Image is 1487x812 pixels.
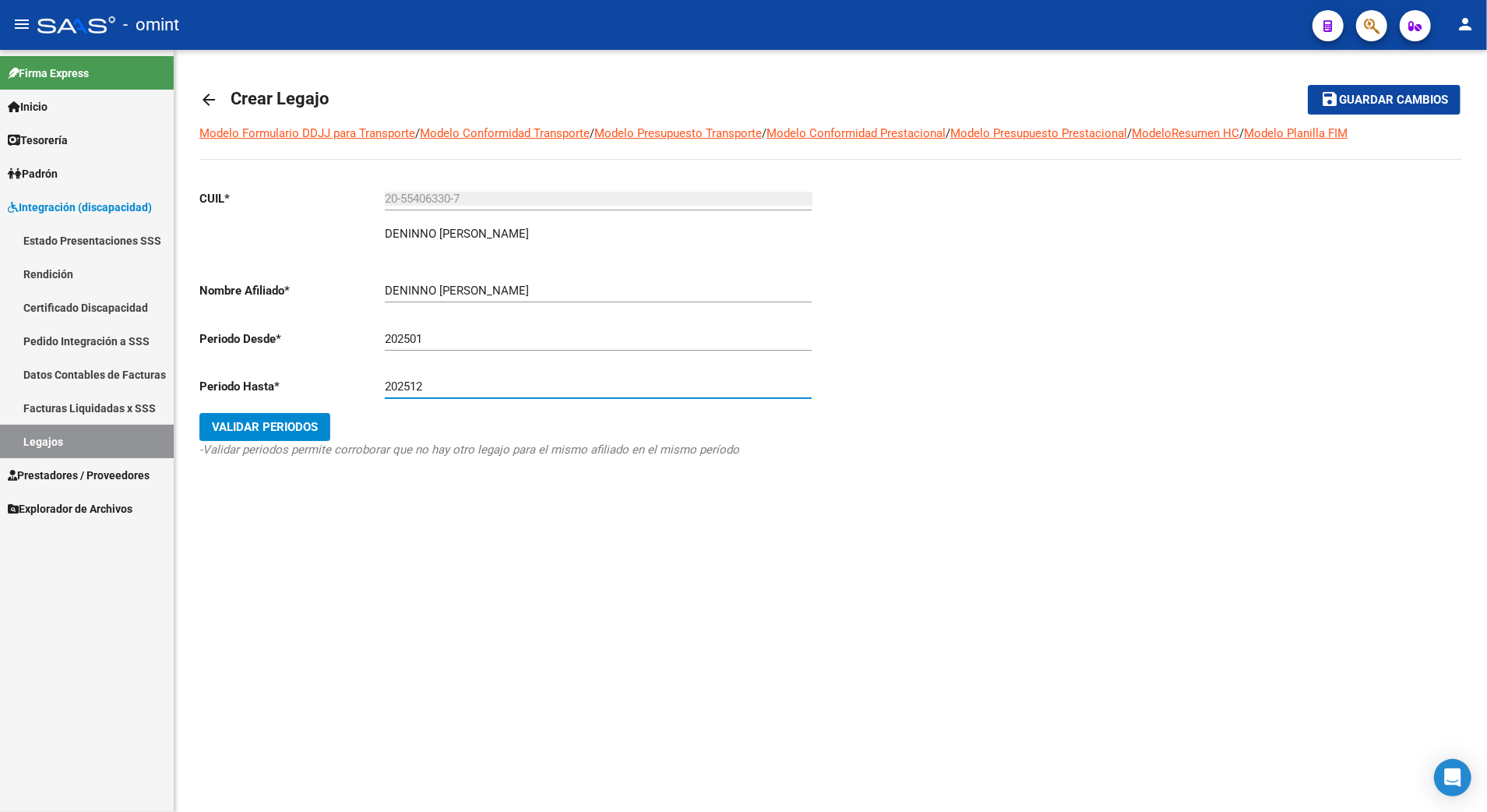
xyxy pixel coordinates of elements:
[8,132,68,149] span: Tesorería
[199,443,739,457] i: -Validar periodos permite corroborar que no hay otro legajo para el mismo afiliado en el mismo pe...
[199,378,385,395] p: Periodo Hasta
[1339,94,1448,108] span: Guardar cambios
[594,126,762,140] a: Modelo Presupuesto Transporte
[199,90,218,109] mat-icon: arrow_back
[8,500,132,517] span: Explorador de Archivos
[8,65,89,82] span: Firma Express
[199,330,385,348] p: Periodo Desde
[1244,126,1348,140] a: Modelo Planilla FIM
[8,467,150,484] span: Prestadores / Proveedores
[199,413,330,441] button: Validar Periodos
[231,89,329,108] span: Crear Legajo
[1320,90,1339,108] mat-icon: save
[8,165,58,182] span: Padrón
[1434,759,1471,796] div: Open Intercom Messenger
[420,126,590,140] a: Modelo Conformidad Transporte
[385,225,529,242] p: DENINNO [PERSON_NAME]
[1132,126,1239,140] a: ModeloResumen HC
[212,420,318,434] span: Validar Periodos
[1456,15,1475,34] mat-icon: person
[199,126,415,140] a: Modelo Formulario DDJJ para Transporte
[950,126,1127,140] a: Modelo Presupuesto Prestacional
[12,15,31,34] mat-icon: menu
[123,8,179,42] span: - omint
[8,98,48,115] span: Inicio
[8,199,152,216] span: Integración (discapacidad)
[766,126,946,140] a: Modelo Conformidad Prestacional
[199,190,385,207] p: CUIL
[1308,85,1461,114] button: Guardar cambios
[199,282,385,299] p: Nombre Afiliado
[199,125,1462,514] div: / / / / / /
